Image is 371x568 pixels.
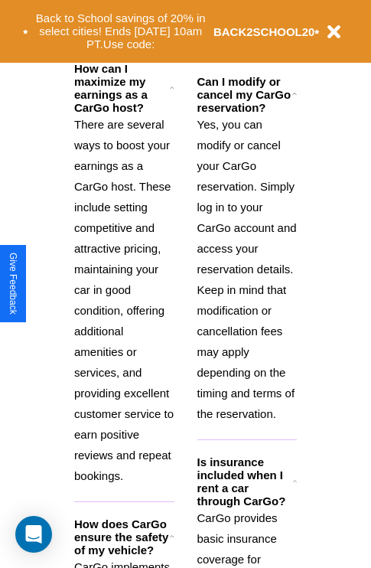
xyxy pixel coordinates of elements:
[74,114,174,486] p: There are several ways to boost your earnings as a CarGo host. These include setting competitive ...
[74,62,170,114] h3: How can I maximize my earnings as a CarGo host?
[28,8,213,55] button: Back to School savings of 20% in select cities! Ends [DATE] 10am PT.Use code:
[8,253,18,315] div: Give Feedback
[197,75,292,114] h3: Can I modify or cancel my CarGo reservation?
[197,114,298,424] p: Yes, you can modify or cancel your CarGo reservation. Simply log in to your CarGo account and acc...
[197,455,293,508] h3: Is insurance included when I rent a car through CarGo?
[15,516,52,553] div: Open Intercom Messenger
[213,25,315,38] b: BACK2SCHOOL20
[74,517,170,557] h3: How does CarGo ensure the safety of my vehicle?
